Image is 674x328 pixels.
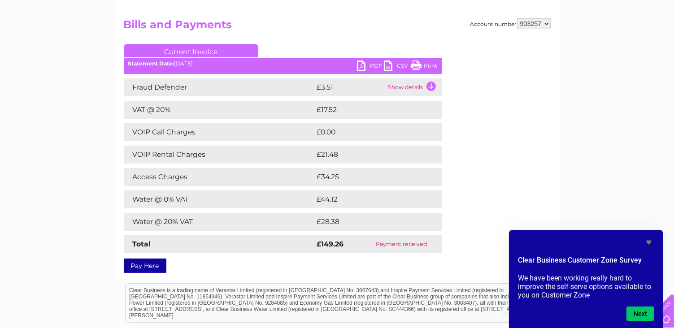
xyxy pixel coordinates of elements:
td: £28.38 [315,213,424,231]
a: Energy [539,38,558,45]
td: Payment received [361,235,442,253]
strong: £149.26 [317,240,344,248]
a: Print [411,60,438,73]
td: VOIP Rental Charges [124,146,315,164]
a: 0333 014 3131 [505,4,567,16]
div: Account number [470,18,551,29]
a: Contact [614,38,636,45]
div: [DATE] [124,60,442,67]
a: Pay Here [124,259,166,273]
button: Hide survey [644,237,654,248]
img: logo.png [24,23,70,51]
b: Statement Date: [128,60,174,67]
a: CSV [384,60,411,73]
a: PDF [357,60,384,73]
td: £17.52 [315,101,422,119]
td: Show details [386,78,442,96]
a: Current Invoice [124,44,258,57]
button: Next question [626,306,654,321]
h2: Bills and Payments [124,18,551,35]
td: £0.00 [315,123,422,141]
div: Clear Business is a trading name of Verastar Limited (registered in [GEOGRAPHIC_DATA] No. 3667643... [126,5,549,43]
a: Log out [644,38,665,45]
td: Access Charges [124,168,315,186]
a: Water [516,38,533,45]
td: £34.25 [315,168,424,186]
td: VOIP Call Charges [124,123,315,141]
td: Water @ 0% VAT [124,190,315,208]
a: Telecoms [564,38,591,45]
td: £21.48 [315,146,423,164]
a: Blog [596,38,609,45]
strong: Total [133,240,151,248]
p: We have been working really hard to improve the self-serve options available to you on Customer Zone [518,274,654,299]
td: Fraud Defender [124,78,315,96]
td: £3.51 [315,78,386,96]
td: £44.12 [315,190,423,208]
td: VAT @ 20% [124,101,315,119]
div: Clear Business Customer Zone Survey [518,237,654,321]
h2: Clear Business Customer Zone Survey [518,255,654,270]
td: Water @ 20% VAT [124,213,315,231]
